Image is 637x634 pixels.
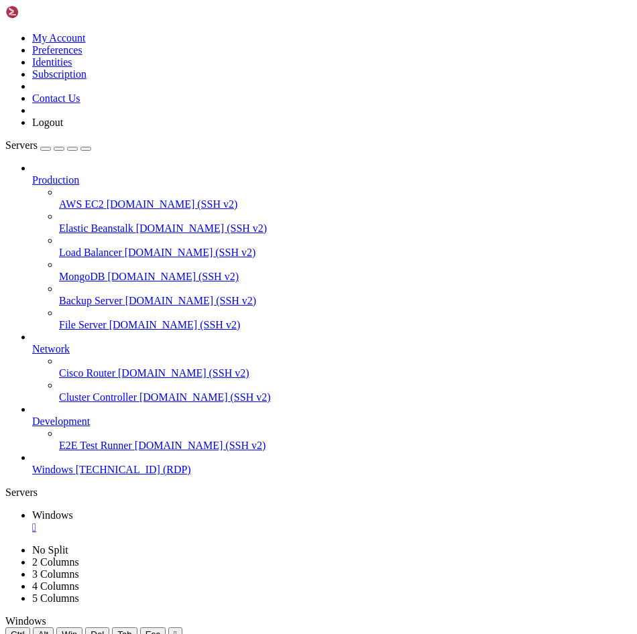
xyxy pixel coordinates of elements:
a: Contact Us [32,92,80,104]
span: [DOMAIN_NAME] (SSH v2) [109,319,241,330]
li: Backup Server [DOMAIN_NAME] (SSH v2) [59,283,632,307]
span: [DOMAIN_NAME] (SSH v2) [125,247,256,258]
span: [TECHNICAL_ID] (RDP) [76,464,191,475]
a: Network [32,343,632,355]
a: Identities [32,56,72,68]
a: MongoDB [DOMAIN_NAME] (SSH v2) [59,271,632,283]
a:  [32,521,632,533]
li: Windows [TECHNICAL_ID] (RDP) [32,452,632,476]
span: [DOMAIN_NAME] (SSH v2) [107,271,239,282]
span: Load Balancer [59,247,122,258]
a: Subscription [32,68,86,80]
a: Windows [32,509,632,533]
span: Network [32,343,70,355]
span: E2E Test Runner [59,440,132,451]
li: Network [32,331,632,403]
div: Servers [5,487,632,499]
span: Windows [32,509,73,521]
li: Development [32,403,632,452]
span: Servers [5,139,38,151]
a: E2E Test Runner [DOMAIN_NAME] (SSH v2) [59,440,632,452]
span: [DOMAIN_NAME] (SSH v2) [139,391,271,403]
a: 3 Columns [32,568,79,580]
a: Development [32,416,632,428]
a: Load Balancer [DOMAIN_NAME] (SSH v2) [59,247,632,259]
a: 2 Columns [32,556,79,568]
span: [DOMAIN_NAME] (SSH v2) [118,367,249,379]
span: AWS EC2 [59,198,104,210]
span: [DOMAIN_NAME] (SSH v2) [107,198,238,210]
li: E2E Test Runner [DOMAIN_NAME] (SSH v2) [59,428,632,452]
a: Servers [5,139,91,151]
li: File Server [DOMAIN_NAME] (SSH v2) [59,307,632,331]
a: Logout [32,117,63,128]
span: Cluster Controller [59,391,137,403]
a: 4 Columns [32,580,79,592]
li: Cisco Router [DOMAIN_NAME] (SSH v2) [59,355,632,379]
a: Cisco Router [DOMAIN_NAME] (SSH v2) [59,367,632,379]
a: Windows [TECHNICAL_ID] (RDP) [32,464,632,476]
a: Elastic Beanstalk [DOMAIN_NAME] (SSH v2) [59,223,632,235]
li: MongoDB [DOMAIN_NAME] (SSH v2) [59,259,632,283]
span: File Server [59,319,107,330]
a: Cluster Controller [DOMAIN_NAME] (SSH v2) [59,391,632,403]
a: No Split [32,544,68,556]
span: [DOMAIN_NAME] (SSH v2) [136,223,268,234]
li: Cluster Controller [DOMAIN_NAME] (SSH v2) [59,379,632,403]
a: My Account [32,32,86,44]
span: Windows [32,464,73,475]
img: Shellngn [5,5,82,19]
a: Backup Server [DOMAIN_NAME] (SSH v2) [59,295,632,307]
span: Production [32,174,79,186]
a: File Server [DOMAIN_NAME] (SSH v2) [59,319,632,331]
li: AWS EC2 [DOMAIN_NAME] (SSH v2) [59,186,632,210]
span: Development [32,416,90,427]
span: Windows [5,615,46,627]
span: [DOMAIN_NAME] (SSH v2) [135,440,266,451]
a: Production [32,174,632,186]
li: Production [32,162,632,331]
a: Preferences [32,44,82,56]
li: Elastic Beanstalk [DOMAIN_NAME] (SSH v2) [59,210,632,235]
span: Elastic Beanstalk [59,223,133,234]
a: AWS EC2 [DOMAIN_NAME] (SSH v2) [59,198,632,210]
span: Cisco Router [59,367,115,379]
li: Load Balancer [DOMAIN_NAME] (SSH v2) [59,235,632,259]
span: MongoDB [59,271,105,282]
span: Backup Server [59,295,123,306]
span: [DOMAIN_NAME] (SSH v2) [125,295,257,306]
a: 5 Columns [32,592,79,604]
